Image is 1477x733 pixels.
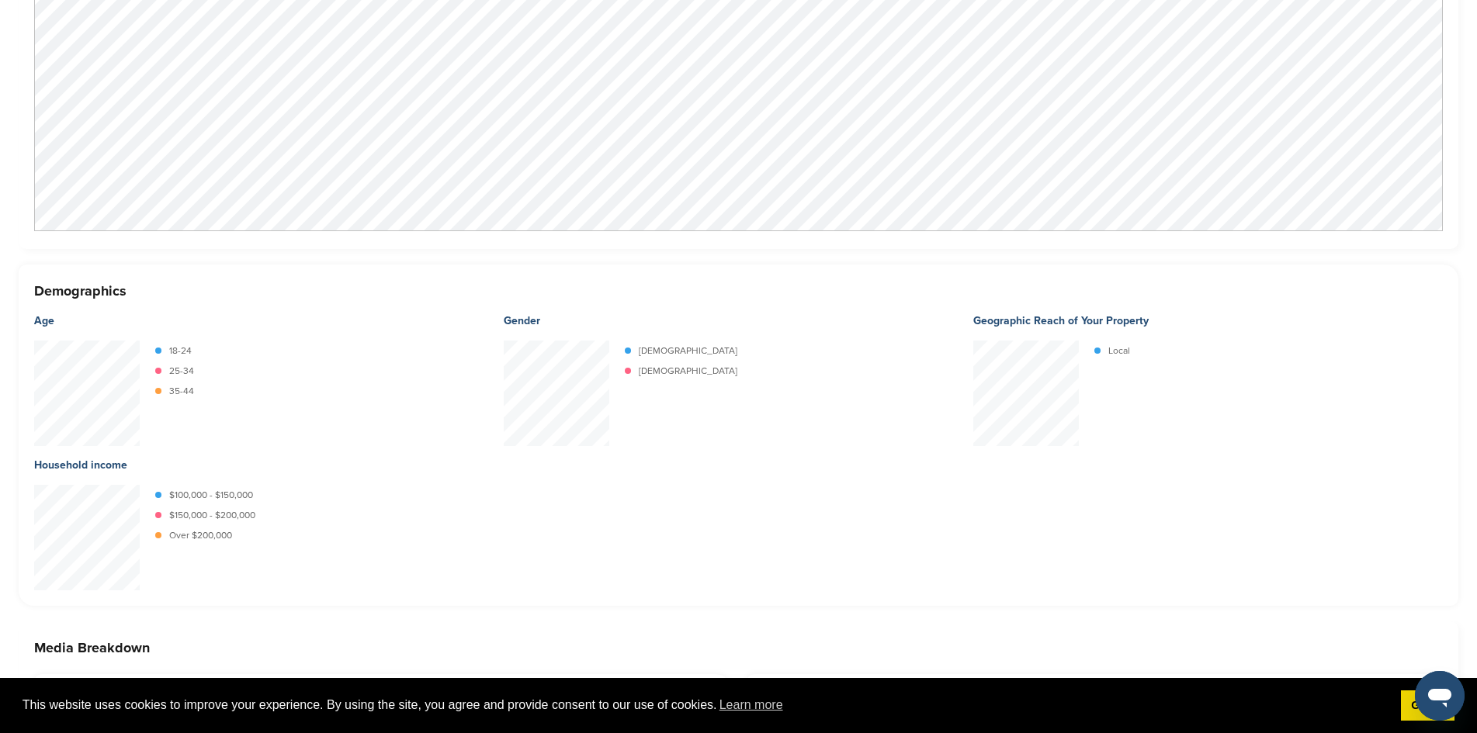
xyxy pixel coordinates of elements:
[504,302,973,341] div: Gender
[717,693,785,717] a: learn more about cookies
[169,531,232,540] p: Over $200,000
[34,446,504,485] div: Household income
[34,302,504,341] div: Age
[1401,690,1454,721] a: dismiss cookie message
[23,693,1389,717] span: This website uses cookies to improve your experience. By using the site, you agree and provide co...
[169,510,255,520] p: $150,000 - $200,000
[169,346,192,355] p: 18-24
[639,366,737,375] p: [DEMOGRAPHIC_DATA]
[34,280,1443,302] h3: Demographics
[169,386,194,396] p: 35-44
[169,490,253,500] p: $100,000 - $150,000
[639,346,737,355] p: [DEMOGRAPHIC_DATA]
[1415,671,1465,721] iframe: Button to launch messaging window
[1108,346,1130,355] p: Local
[34,637,382,659] h3: Media Breakdown
[973,302,1443,341] div: Geographic Reach of Your Property
[169,366,194,375] p: 25-34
